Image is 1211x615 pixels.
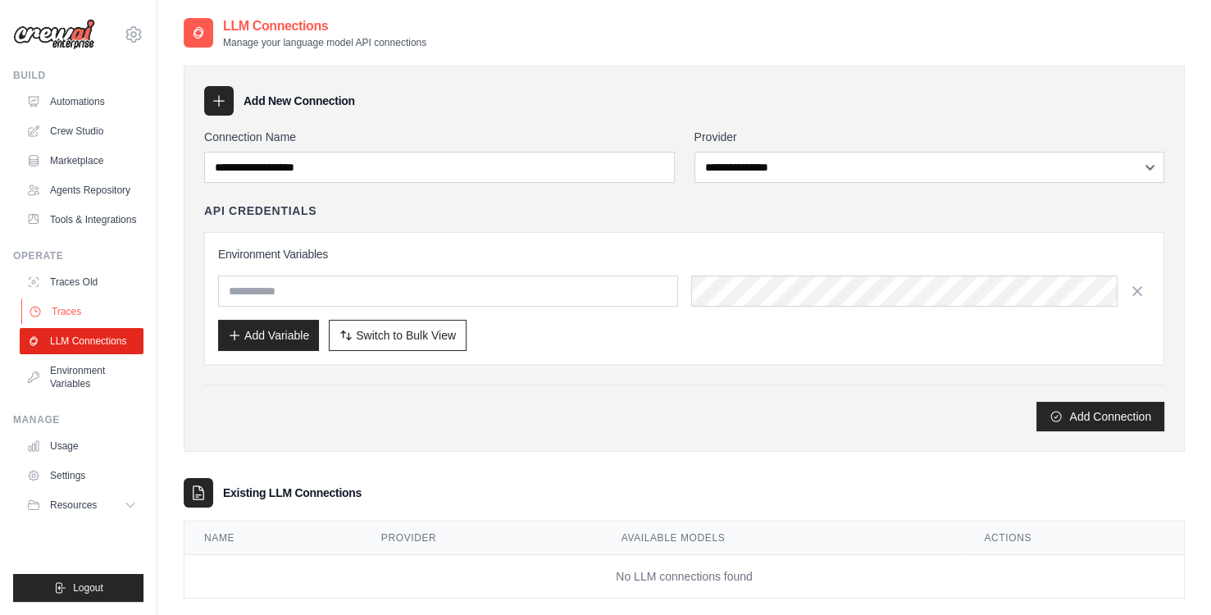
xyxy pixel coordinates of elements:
a: Traces [21,298,145,325]
a: Tools & Integrations [20,207,143,233]
h3: Environment Variables [218,246,1150,262]
h3: Add New Connection [244,93,355,109]
a: Automations [20,89,143,115]
button: Add Connection [1036,402,1164,431]
img: Logo [13,19,95,50]
button: Switch to Bulk View [329,320,467,351]
a: Environment Variables [20,358,143,397]
label: Provider [694,129,1165,145]
button: Resources [20,492,143,518]
span: Logout [73,581,103,594]
a: Usage [20,433,143,459]
h3: Existing LLM Connections [223,485,362,501]
h4: API Credentials [204,203,316,219]
h2: LLM Connections [223,16,426,36]
a: Crew Studio [20,118,143,144]
span: Resources [50,499,97,512]
div: Build [13,69,143,82]
th: Actions [964,522,1184,555]
a: Marketplace [20,148,143,174]
td: No LLM connections found [184,555,1184,599]
a: Settings [20,462,143,489]
th: Available Models [602,522,965,555]
button: Logout [13,574,143,602]
a: Agents Repository [20,177,143,203]
th: Provider [362,522,602,555]
label: Connection Name [204,129,675,145]
button: Add Variable [218,320,319,351]
a: LLM Connections [20,328,143,354]
th: Name [184,522,362,555]
p: Manage your language model API connections [223,36,426,49]
div: Operate [13,249,143,262]
div: Manage [13,413,143,426]
span: Switch to Bulk View [356,327,456,344]
a: Traces Old [20,269,143,295]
